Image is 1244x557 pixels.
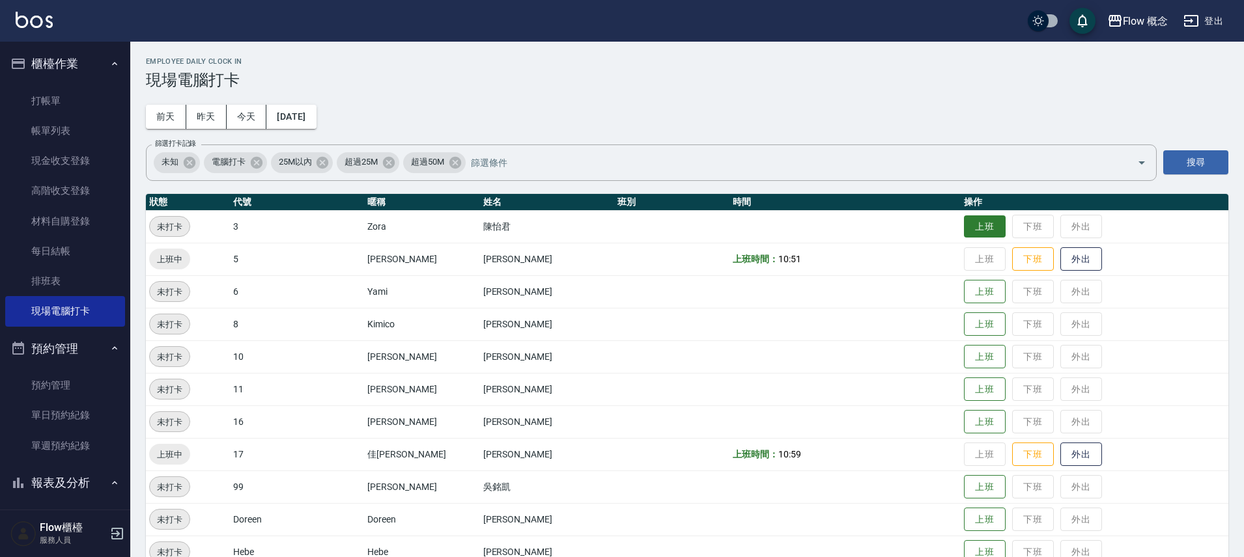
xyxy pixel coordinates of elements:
[729,194,961,211] th: 時間
[230,243,364,275] td: 5
[5,400,125,430] a: 單日預約紀錄
[733,254,778,264] b: 上班時間：
[1178,9,1228,33] button: 登出
[364,438,479,470] td: 佳[PERSON_NAME]
[149,448,190,461] span: 上班中
[1123,13,1168,29] div: Flow 概念
[364,340,479,373] td: [PERSON_NAME]
[154,152,200,173] div: 未知
[5,176,125,206] a: 高階收支登錄
[480,243,614,275] td: [PERSON_NAME]
[230,373,364,405] td: 11
[480,210,614,243] td: 陳怡君
[204,152,267,173] div: 電腦打卡
[230,470,364,503] td: 99
[5,206,125,236] a: 材料自購登錄
[964,280,1006,304] button: 上班
[364,275,479,308] td: Yami
[5,431,125,461] a: 單週預約紀錄
[480,275,614,308] td: [PERSON_NAME]
[5,86,125,116] a: 打帳單
[964,410,1006,434] button: 上班
[150,383,190,396] span: 未打卡
[186,105,227,129] button: 昨天
[1012,247,1054,271] button: 下班
[1012,442,1054,467] button: 下班
[480,470,614,503] td: 吳銘凱
[364,243,479,275] td: [PERSON_NAME]
[5,116,125,146] a: 帳單列表
[480,194,614,211] th: 姓名
[1163,150,1228,174] button: 搜尋
[480,503,614,536] td: [PERSON_NAME]
[614,194,729,211] th: 班別
[230,503,364,536] td: Doreen
[1060,442,1102,467] button: 外出
[150,480,190,494] span: 未打卡
[364,210,479,243] td: Zora
[40,534,106,546] p: 服務人員
[40,521,106,534] h5: Flow櫃檯
[364,373,479,405] td: [PERSON_NAME]
[155,139,196,148] label: 篩選打卡記錄
[230,275,364,308] td: 6
[227,105,267,129] button: 今天
[5,332,125,366] button: 預約管理
[230,340,364,373] td: 10
[5,504,125,534] a: 報表目錄
[778,449,801,459] span: 10:59
[150,513,190,526] span: 未打卡
[961,194,1228,211] th: 操作
[230,438,364,470] td: 17
[337,156,386,169] span: 超過25M
[266,105,316,129] button: [DATE]
[5,466,125,500] button: 報表及分析
[150,285,190,299] span: 未打卡
[146,71,1228,89] h3: 現場電腦打卡
[146,194,230,211] th: 狀態
[150,415,190,429] span: 未打卡
[230,405,364,438] td: 16
[337,152,399,173] div: 超過25M
[733,449,778,459] b: 上班時間：
[5,296,125,326] a: 現場電腦打卡
[964,345,1006,369] button: 上班
[150,220,190,234] span: 未打卡
[480,405,614,438] td: [PERSON_NAME]
[5,370,125,400] a: 預約管理
[480,373,614,405] td: [PERSON_NAME]
[204,156,253,169] span: 電腦打卡
[1060,247,1102,271] button: 外出
[271,156,320,169] span: 25M以內
[468,151,1114,174] input: 篩選條件
[5,47,125,81] button: 櫃檯作業
[964,508,1006,532] button: 上班
[150,350,190,364] span: 未打卡
[964,475,1006,499] button: 上班
[149,252,190,266] span: 上班中
[154,156,186,169] span: 未知
[364,470,479,503] td: [PERSON_NAME]
[230,210,364,243] td: 3
[778,254,801,264] span: 10:51
[146,105,186,129] button: 前天
[10,521,36,547] img: Person
[5,266,125,296] a: 排班表
[364,503,479,536] td: Doreen
[1131,152,1152,173] button: Open
[364,308,479,340] td: Kimico
[964,377,1006,401] button: 上班
[1102,8,1174,34] button: Flow 概念
[403,152,466,173] div: 超過50M
[16,12,53,28] img: Logo
[364,405,479,438] td: [PERSON_NAME]
[150,318,190,331] span: 未打卡
[230,194,364,211] th: 代號
[271,152,333,173] div: 25M以內
[1069,8,1096,34] button: save
[5,236,125,266] a: 每日結帳
[964,215,1006,238] button: 上班
[403,156,452,169] span: 超過50M
[146,57,1228,66] h2: Employee Daily Clock In
[364,194,479,211] th: 暱稱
